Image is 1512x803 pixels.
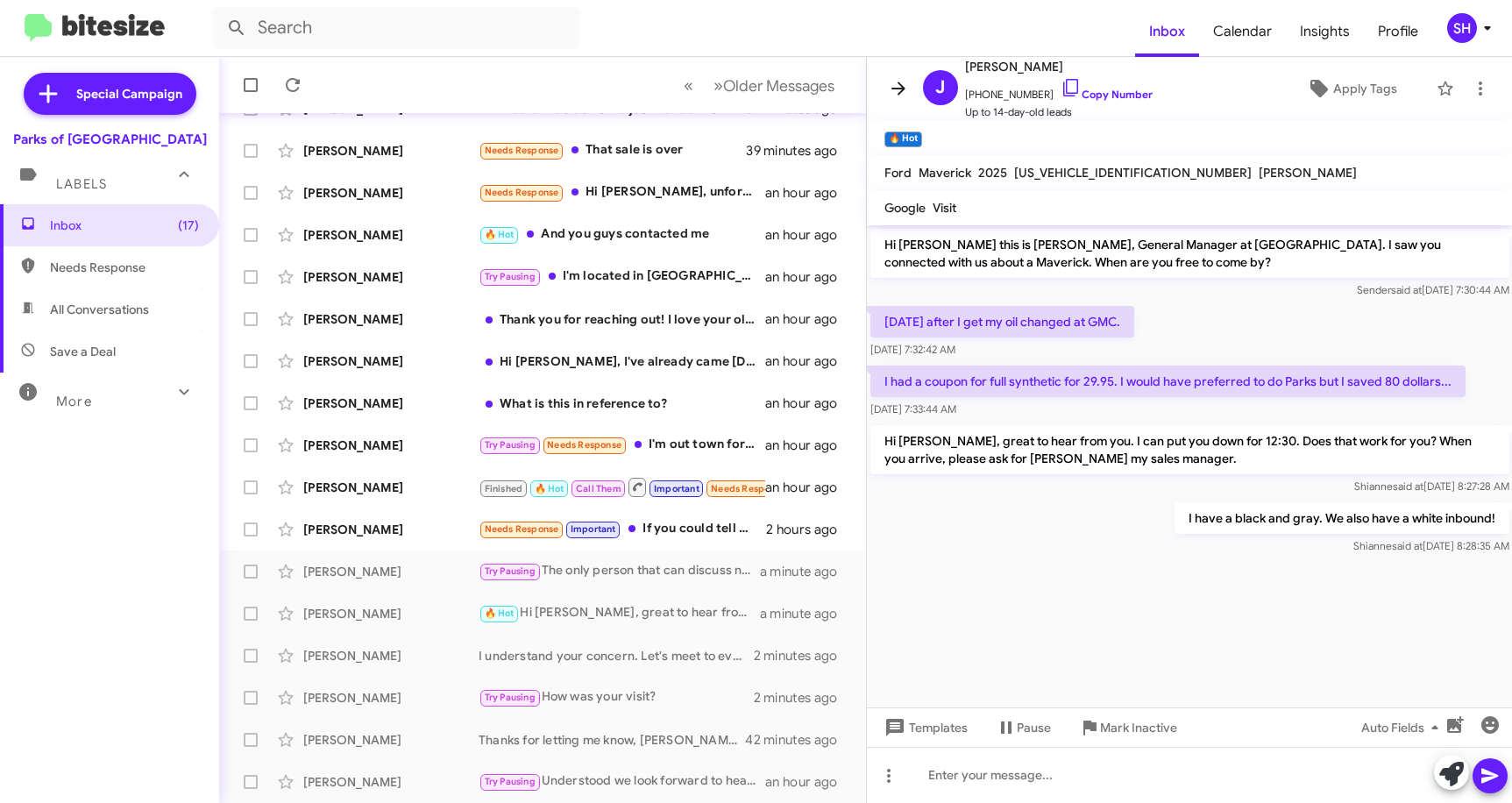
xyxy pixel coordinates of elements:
[870,229,1509,278] p: Hi [PERSON_NAME] this is [PERSON_NAME], General Manager at [GEOGRAPHIC_DATA]. I saw you connected...
[303,268,479,286] div: [PERSON_NAME]
[479,647,754,664] div: I understand your concern. Let's meet to evaluate your car in person. We can discuss the details ...
[535,483,564,494] span: 🔥 Hot
[674,68,845,103] nav: Page navigation example
[485,187,559,198] span: Needs Response
[479,561,760,581] div: The only person that can discuss numbers is my manager I would be happy to set up a call for you ...
[1391,539,1422,552] span: said at
[485,439,536,451] span: Try Pausing
[1390,283,1421,296] span: said at
[870,425,1509,474] p: Hi [PERSON_NAME], great to hear from you. I can put you down for 12:30. Does that work for you? W...
[303,479,479,496] div: [PERSON_NAME]
[1259,165,1357,181] span: [PERSON_NAME]
[747,731,852,749] div: 42 minutes ago
[303,184,479,202] div: [PERSON_NAME]
[1392,480,1423,493] span: said at
[303,142,479,160] div: [PERSON_NAME]
[479,266,765,287] div: I'm located in [GEOGRAPHIC_DATA] so I'll be buying remote but I've not heard back from your staff.
[303,605,479,622] div: [PERSON_NAME]
[978,165,1007,181] span: 2025
[13,131,207,148] div: Parks of [GEOGRAPHIC_DATA]
[479,310,765,328] div: Thank you for reaching out! I love your old truck! I hope you are enjoying the Raptor R, what a b...
[50,217,199,234] span: Inbox
[884,165,912,181] span: Ford
[303,310,479,328] div: [PERSON_NAME]
[1364,6,1432,57] a: Profile
[870,306,1134,338] p: [DATE] after I get my oil changed at GMC.
[766,521,851,538] div: 2 hours ago
[765,394,851,412] div: an hour ago
[765,479,851,496] div: an hour ago
[713,75,723,96] span: »
[1199,6,1286,57] a: Calendar
[870,366,1466,397] p: I had a coupon for full synthetic for 29.95. I would have preferred to do Parks but I saved 80 do...
[303,773,479,791] div: [PERSON_NAME]
[485,565,536,577] span: Try Pausing
[884,200,926,216] span: Google
[485,608,515,619] span: 🔥 Hot
[303,521,479,538] div: [PERSON_NAME]
[24,73,196,115] a: Special Campaign
[1135,6,1199,57] a: Inbox
[965,56,1153,77] span: [PERSON_NAME]
[56,176,107,192] span: Labels
[870,402,956,416] span: [DATE] 7:33:44 AM
[1361,712,1445,743] span: Auto Fields
[303,731,479,749] div: [PERSON_NAME]
[303,226,479,244] div: [PERSON_NAME]
[303,394,479,412] div: [PERSON_NAME]
[485,271,536,282] span: Try Pausing
[485,776,536,787] span: Try Pausing
[723,76,834,96] span: Older Messages
[479,519,766,539] div: If you could tell me the vin number for the vehicle that would be great so I can see what the ins...
[654,483,699,494] span: Important
[1333,73,1397,104] span: Apply Tags
[1065,712,1191,743] button: Mark Inactive
[1347,712,1459,743] button: Auto Fields
[479,687,754,707] div: How was your visit?
[479,224,765,245] div: And you guys contacted me
[571,523,616,535] span: Important
[982,712,1065,743] button: Pause
[935,74,945,102] span: J
[703,68,845,103] button: Next
[303,647,479,664] div: [PERSON_NAME]
[1352,539,1508,552] span: Shianne [DATE] 8:28:35 AM
[1061,88,1153,101] a: Copy Number
[303,563,479,580] div: [PERSON_NAME]
[965,77,1153,103] span: [PHONE_NUMBER]
[1447,13,1477,43] div: SH
[1274,73,1428,104] button: Apply Tags
[933,200,956,216] span: Visit
[479,394,765,412] div: What is this in reference to?
[884,131,922,147] small: 🔥 Hot
[479,140,747,160] div: That sale is over
[1286,6,1364,57] a: Insights
[485,229,515,240] span: 🔥 Hot
[485,483,523,494] span: Finished
[1014,165,1252,181] span: [US_VEHICLE_IDENTIFICATION_NUMBER]
[479,476,765,498] div: Do you see me ? My text ?
[1174,502,1508,534] p: I have a black and gray. We also have a white inbound!
[1432,13,1493,43] button: SH
[754,689,852,707] div: 2 minutes ago
[485,145,559,156] span: Needs Response
[1017,712,1051,743] span: Pause
[485,523,559,535] span: Needs Response
[479,771,765,792] div: Understood we look forward to hearing from you as that time gets closer.
[76,85,182,103] span: Special Campaign
[870,343,955,356] span: [DATE] 7:32:42 AM
[303,437,479,454] div: [PERSON_NAME]
[50,343,116,360] span: Save a Deal
[760,563,852,580] div: a minute ago
[479,435,765,455] div: I'm out town for next few weeks so won't be free until end of month
[919,165,971,181] span: Maverick
[711,483,785,494] span: Needs Response
[765,352,851,370] div: an hour ago
[881,712,968,743] span: Templates
[212,7,580,49] input: Search
[1356,283,1508,296] span: Sender [DATE] 7:30:44 AM
[747,142,852,160] div: 39 minutes ago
